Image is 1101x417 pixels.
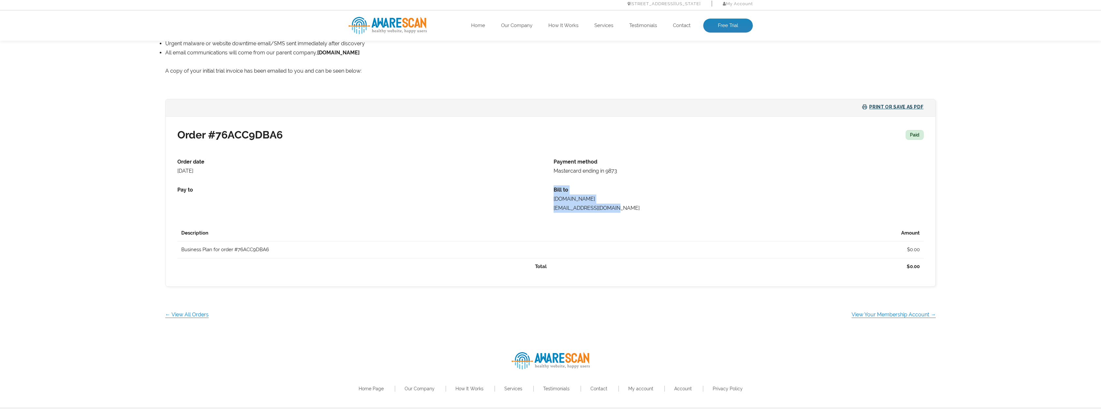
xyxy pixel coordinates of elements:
button: Print or Save as PDF [862,104,924,110]
span: Paid [906,130,924,140]
a: ← View All Orders [165,311,209,318]
th: Business Plan for order #76ACC9DBA6 [177,241,551,258]
a: Account [674,386,692,391]
a: Services [594,22,613,29]
li: Urgent malware or website downtime email/SMS sent immediately after discovery [165,39,936,48]
span: Bill to [554,185,924,194]
span: Order date [177,157,548,166]
a: Home Page [359,386,384,391]
a: Contact [673,22,691,29]
img: AwareScan [512,352,590,369]
strong: [DOMAIN_NAME] [317,50,360,56]
a: Services [504,386,522,391]
h2: Order #76ACC9DBA6 [166,117,936,141]
span: Payment method [554,157,924,166]
td: $0.00 [551,241,924,258]
td: Total [177,258,551,275]
th: Description [177,225,551,241]
a: Testimonials [629,22,657,29]
li: [DOMAIN_NAME] [EMAIL_ADDRESS][DOMAIN_NAME] [554,185,924,213]
a: How It Works [455,386,484,391]
a: View Your Membership Account → [852,311,936,318]
li: [DATE] [177,157,548,176]
a: Our Company [501,22,532,29]
li: All email communications will come from our parent company, [165,48,936,57]
a: My Account [723,1,753,6]
a: How It Works [548,22,578,29]
a: Privacy Policy [713,386,743,391]
td: $0.00 [551,258,924,275]
a: [STREET_ADDRESS][US_STATE] [628,1,701,6]
th: Amount [551,225,924,241]
span: Pay to [177,185,548,194]
li: Mastercard ending in 9873 [554,157,924,176]
p: A copy of your initial trial invoice has been emailed to you and can be seen below: [165,57,936,76]
img: AwareScan [349,17,427,34]
a: Home [471,22,485,29]
a: Our Company [405,386,435,391]
a: My account [628,386,653,391]
nav: Footer Primary Menu [349,384,753,393]
a: Free Trial [703,19,753,33]
a: Contact [590,386,607,391]
a: Testimonials [543,386,570,391]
